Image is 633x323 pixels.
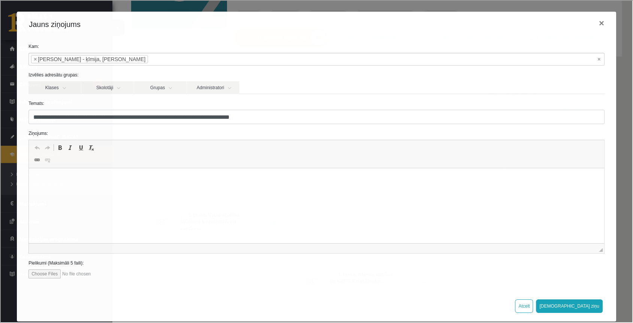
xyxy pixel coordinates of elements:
a: Undo (Ctrl+Z) [31,142,42,152]
a: Grupas [133,81,186,93]
button: Atcelt [514,299,532,312]
label: Izvēlies adresātu grupas: [22,71,609,78]
iframe: Editor, wiswyg-editor-47433947410420-1760372588-383 [28,167,603,242]
a: Administratori [186,81,239,93]
a: Bold (Ctrl+B) [54,142,64,152]
label: Temats: [22,99,609,106]
a: Unlink [42,154,52,164]
label: Ziņojums: [22,129,609,136]
a: Redo (Ctrl+Y) [42,142,52,152]
label: Kam: [22,42,609,49]
a: Remove Format [85,142,96,152]
span: Resize [598,247,602,251]
a: Link (Ctrl+K) [31,154,42,164]
a: Klases [28,81,80,93]
a: Skolotāji [81,81,133,93]
span: Noņemt visus vienumus [597,55,600,62]
span: × [33,55,36,62]
button: [DEMOGRAPHIC_DATA] ziņu [535,299,602,312]
a: Underline (Ctrl+U) [75,142,85,152]
button: × [592,12,609,33]
h4: Jauns ziņojums [28,18,80,29]
a: Italic (Ctrl+I) [64,142,75,152]
label: Pielikumi (Maksimāli 5 faili): [22,259,609,266]
li: Dzintra Birska - ķīmija, ķīmija II [30,54,147,63]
